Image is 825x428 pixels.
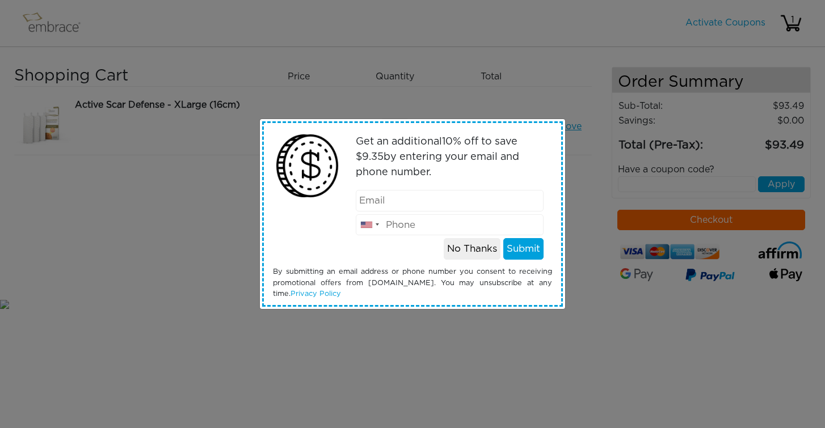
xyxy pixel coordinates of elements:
[356,215,382,235] div: United States: +1
[356,134,544,180] p: Get an additional % off to save $ by entering your email and phone number.
[270,129,344,203] img: money2.png
[503,238,544,260] button: Submit
[442,137,453,147] span: 10
[362,152,384,162] span: 9.35
[356,190,544,211] input: Email
[264,266,561,299] div: By submitting an email address or phone number you consent to receiving promotional offers from [...
[444,238,500,260] button: No Thanks
[356,214,544,236] input: Phone
[291,290,341,298] a: Privacy Policy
